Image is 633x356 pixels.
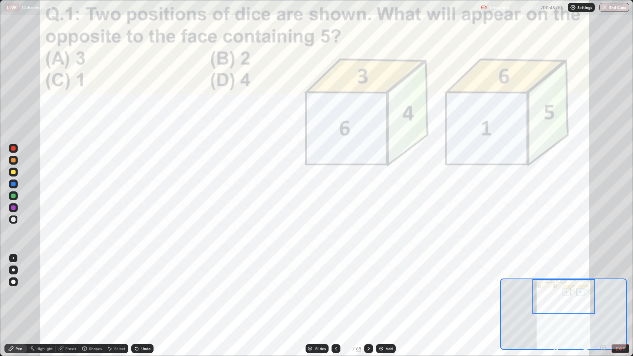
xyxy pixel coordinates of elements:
p: Cube and Dice [22,4,52,10]
div: Undo [141,347,151,350]
div: Add [386,347,393,350]
p: Recording [488,5,509,10]
div: Shapes [89,347,102,350]
div: Highlight [36,347,53,350]
div: Pen [16,347,22,350]
p: LIVE [7,4,17,10]
img: class-settings-icons [570,4,576,10]
p: Settings [577,6,592,9]
button: End Class [599,3,629,12]
button: EXIT [611,344,629,353]
div: Eraser [65,347,76,350]
div: Select [114,347,125,350]
div: / [352,346,355,351]
div: 9 [343,346,351,351]
div: 68 [356,345,361,352]
img: add-slide-button [378,346,384,352]
div: Slides [315,347,326,350]
img: end-class-cross [602,4,608,10]
img: recording.375f2c34.svg [481,4,487,10]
